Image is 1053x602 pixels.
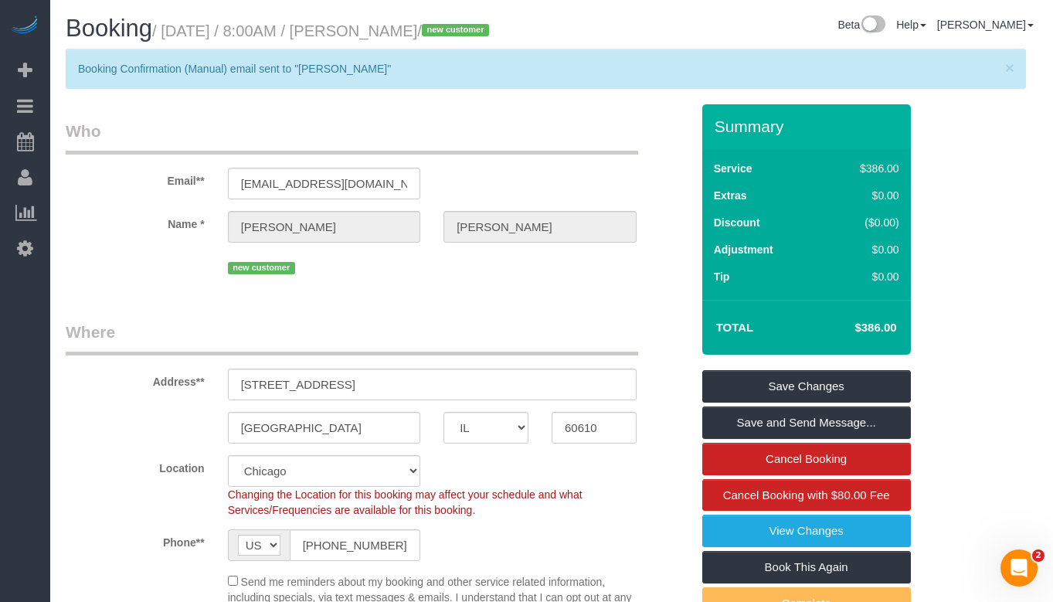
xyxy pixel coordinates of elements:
button: Close [1005,60,1014,76]
img: Automaid Logo [9,15,40,37]
label: Adjustment [714,242,773,257]
a: Cancel Booking [702,443,911,475]
span: new customer [422,24,489,36]
div: ($0.00) [827,215,899,230]
span: × [1005,59,1014,77]
a: View Changes [702,515,911,547]
strong: Total [716,321,754,334]
div: $386.00 [827,161,899,176]
input: Zip Code** [552,412,637,444]
a: Beta [837,19,885,31]
label: Name * [54,211,216,232]
iframe: Intercom live chat [1000,549,1038,587]
input: First Name** [228,211,421,243]
a: Help [896,19,926,31]
a: Save Changes [702,370,911,403]
div: $0.00 [827,242,899,257]
a: [PERSON_NAME] [937,19,1034,31]
label: Location [54,455,216,476]
span: new customer [228,262,295,274]
a: Book This Again [702,551,911,583]
span: Cancel Booking with $80.00 Fee [723,488,890,502]
span: Booking [66,15,152,42]
div: $0.00 [827,269,899,284]
label: Discount [714,215,760,230]
h4: $386.00 [808,321,896,335]
span: 2 [1032,549,1045,562]
label: Extras [714,188,747,203]
span: / [417,22,494,39]
img: New interface [860,15,885,36]
label: Tip [714,269,730,284]
a: Cancel Booking with $80.00 Fee [702,479,911,512]
div: $0.00 [827,188,899,203]
legend: Where [66,321,638,355]
small: / [DATE] / 8:00AM / [PERSON_NAME] [152,22,494,39]
legend: Who [66,120,638,155]
a: Save and Send Message... [702,406,911,439]
span: Changing the Location for this booking may affect your schedule and what Services/Frequencies are... [228,488,583,516]
p: Booking Confirmation (Manual) email sent to "[PERSON_NAME]" [78,61,998,77]
input: Last Name* [443,211,637,243]
h3: Summary [715,117,903,135]
label: Service [714,161,752,176]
